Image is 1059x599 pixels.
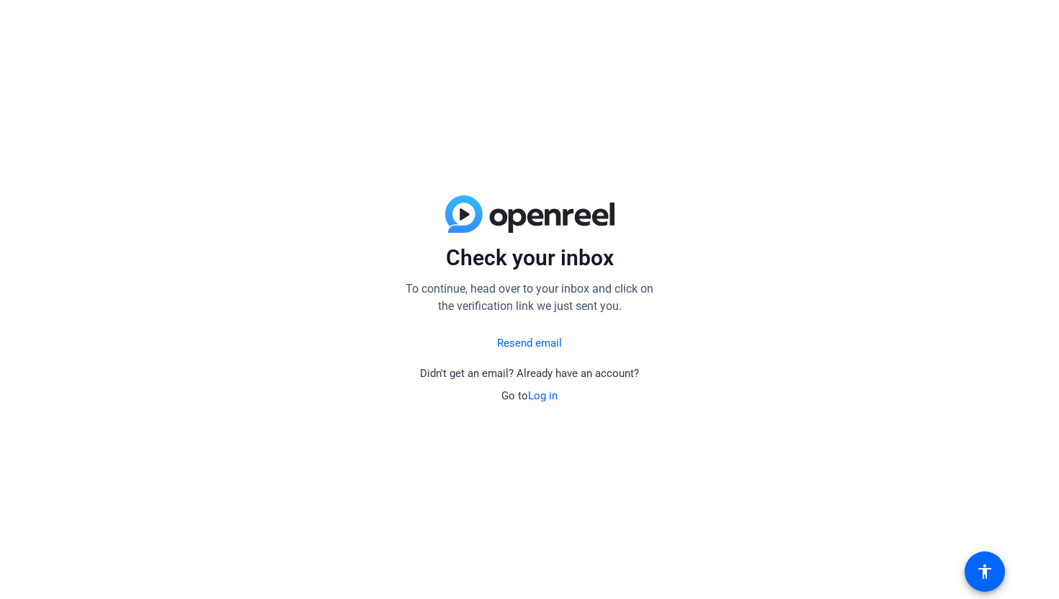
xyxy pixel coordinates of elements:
[976,563,993,580] mat-icon: accessibility
[445,195,615,233] img: blue-gradient.svg
[501,389,558,402] span: Go to
[497,335,562,352] a: Resend email
[528,389,558,402] a: Log in
[400,280,659,315] p: To continue, head over to your inbox and click on the verification link we just sent you.
[420,367,639,380] span: Didn't get an email? Already have an account?
[400,244,659,272] p: Check your inbox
